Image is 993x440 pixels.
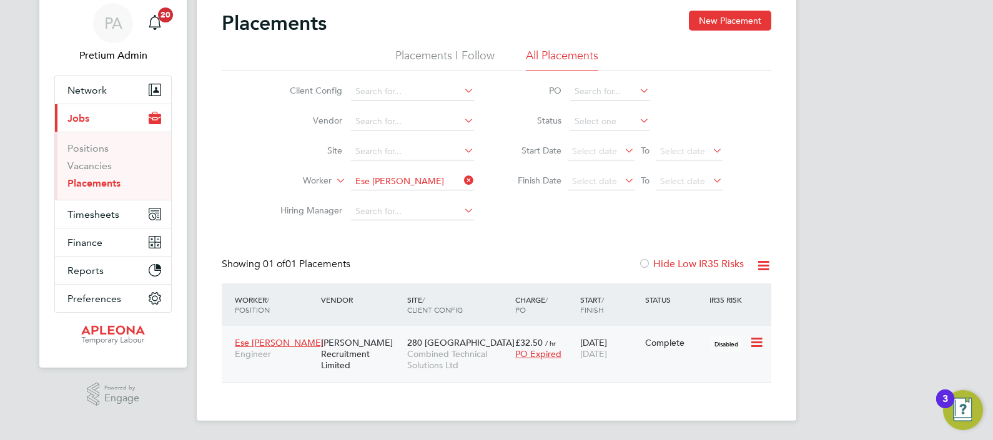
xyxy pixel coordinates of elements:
[270,85,342,96] label: Client Config
[55,257,171,284] button: Reports
[660,175,705,187] span: Select date
[67,160,112,172] a: Vacancies
[515,337,543,348] span: £32.50
[54,48,172,63] span: Pretium Admin
[515,295,548,315] span: / PO
[87,383,140,406] a: Powered byEngage
[572,175,617,187] span: Select date
[642,288,707,311] div: Status
[55,104,171,132] button: Jobs
[689,11,771,31] button: New Placement
[577,288,642,321] div: Start
[706,288,749,311] div: IR35 Risk
[351,203,474,220] input: Search for...
[505,115,561,126] label: Status
[142,3,167,43] a: 20
[709,336,743,352] span: Disabled
[580,295,604,315] span: / Finish
[232,330,771,341] a: Ese [PERSON_NAME]Engineer[PERSON_NAME] Recruitment Limited280 [GEOGRAPHIC_DATA]Combined Technical...
[577,331,642,366] div: [DATE]
[505,85,561,96] label: PO
[660,145,705,157] span: Select date
[645,337,704,348] div: Complete
[505,175,561,186] label: Finish Date
[270,205,342,216] label: Hiring Manager
[55,285,171,312] button: Preferences
[942,399,948,415] div: 3
[505,145,561,156] label: Start Date
[67,293,121,305] span: Preferences
[351,173,474,190] input: Search for...
[67,112,89,124] span: Jobs
[570,83,650,100] input: Search for...
[222,11,327,36] h2: Placements
[67,84,107,96] span: Network
[81,325,145,345] img: apleona-logo-retina.png
[943,390,983,430] button: Open Resource Center, 3 new notifications
[67,208,119,220] span: Timesheets
[637,172,653,188] span: To
[637,142,653,159] span: To
[67,265,104,276] span: Reports
[67,142,109,154] a: Positions
[351,143,474,160] input: Search for...
[318,288,404,311] div: Vendor
[515,348,561,359] span: PO Expired
[54,325,172,345] a: Go to home page
[232,288,318,321] div: Worker
[67,177,121,189] a: Placements
[407,295,463,315] span: / Client Config
[55,132,171,200] div: Jobs
[235,295,270,315] span: / Position
[158,7,173,22] span: 20
[270,115,342,126] label: Vendor
[351,113,474,130] input: Search for...
[404,288,512,321] div: Site
[263,258,350,270] span: 01 Placements
[222,258,353,271] div: Showing
[104,393,139,404] span: Engage
[104,15,122,31] span: PA
[512,288,577,321] div: Charge
[545,338,556,348] span: / hr
[235,337,324,348] span: Ese [PERSON_NAME]
[572,145,617,157] span: Select date
[318,331,404,378] div: [PERSON_NAME] Recruitment Limited
[638,258,744,270] label: Hide Low IR35 Risks
[55,76,171,104] button: Network
[260,175,332,187] label: Worker
[407,348,509,371] span: Combined Technical Solutions Ltd
[407,337,515,348] span: 280 [GEOGRAPHIC_DATA]
[395,48,495,71] li: Placements I Follow
[270,145,342,156] label: Site
[54,3,172,63] a: PAPretium Admin
[526,48,598,71] li: All Placements
[55,200,171,228] button: Timesheets
[55,228,171,256] button: Finance
[351,83,474,100] input: Search for...
[263,258,285,270] span: 01 of
[67,237,102,248] span: Finance
[570,113,650,130] input: Select one
[104,383,139,393] span: Powered by
[235,348,315,359] span: Engineer
[580,348,607,359] span: [DATE]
